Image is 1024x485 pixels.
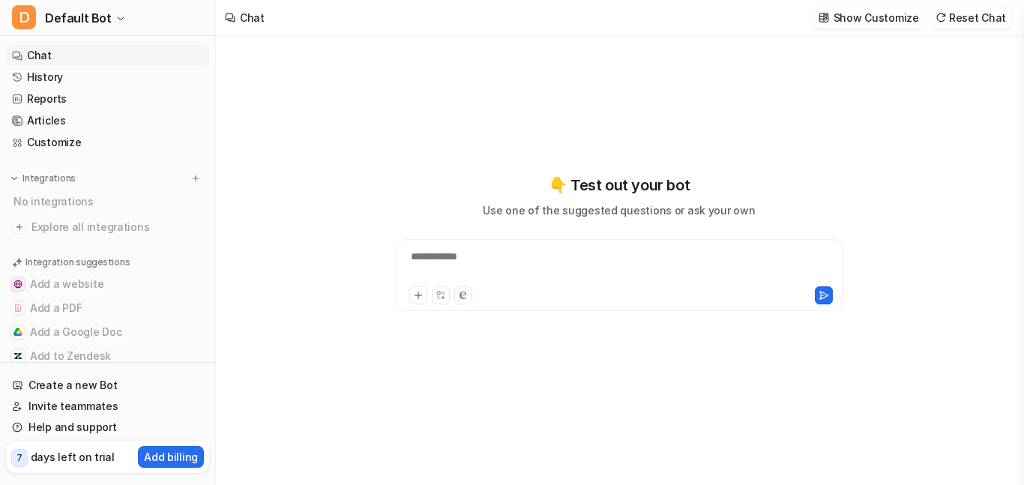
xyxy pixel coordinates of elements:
p: Add billing [144,449,198,465]
img: Add a Google Doc [13,328,22,337]
p: Integration suggestions [25,256,130,269]
button: Add a websiteAdd a website [6,272,209,296]
a: Create a new Bot [6,375,209,396]
a: Chat [6,45,209,66]
p: 👇 Test out your bot [549,174,690,196]
div: No integrations [9,189,209,214]
p: Integrations [22,172,76,184]
a: Help and support [6,417,209,438]
span: Explore all integrations [31,215,203,239]
button: Show Customize [814,7,925,28]
a: History [6,67,209,88]
button: Add billing [138,446,204,468]
button: Add a PDFAdd a PDF [6,296,209,320]
div: Chat [240,10,265,25]
img: explore all integrations [12,220,27,235]
button: Add to ZendeskAdd to Zendesk [6,344,209,368]
p: Show Customize [834,10,919,25]
button: Reset Chat [931,7,1012,28]
img: expand menu [9,173,19,184]
img: Add a PDF [13,304,22,313]
span: Default Bot [45,7,112,28]
p: 7 [16,451,22,465]
button: Add a Google DocAdd a Google Doc [6,320,209,344]
button: Integrations [6,171,80,186]
img: customize [819,12,829,23]
img: Add to Zendesk [13,352,22,361]
img: reset [936,12,946,23]
a: Reports [6,88,209,109]
a: Invite teammates [6,396,209,417]
span: D [12,5,36,29]
a: Explore all integrations [6,217,209,238]
p: days left on trial [31,449,115,465]
img: menu_add.svg [190,173,201,184]
a: Customize [6,132,209,153]
p: Use one of the suggested questions or ask your own [483,202,755,218]
img: Add a website [13,280,22,289]
a: Articles [6,110,209,131]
